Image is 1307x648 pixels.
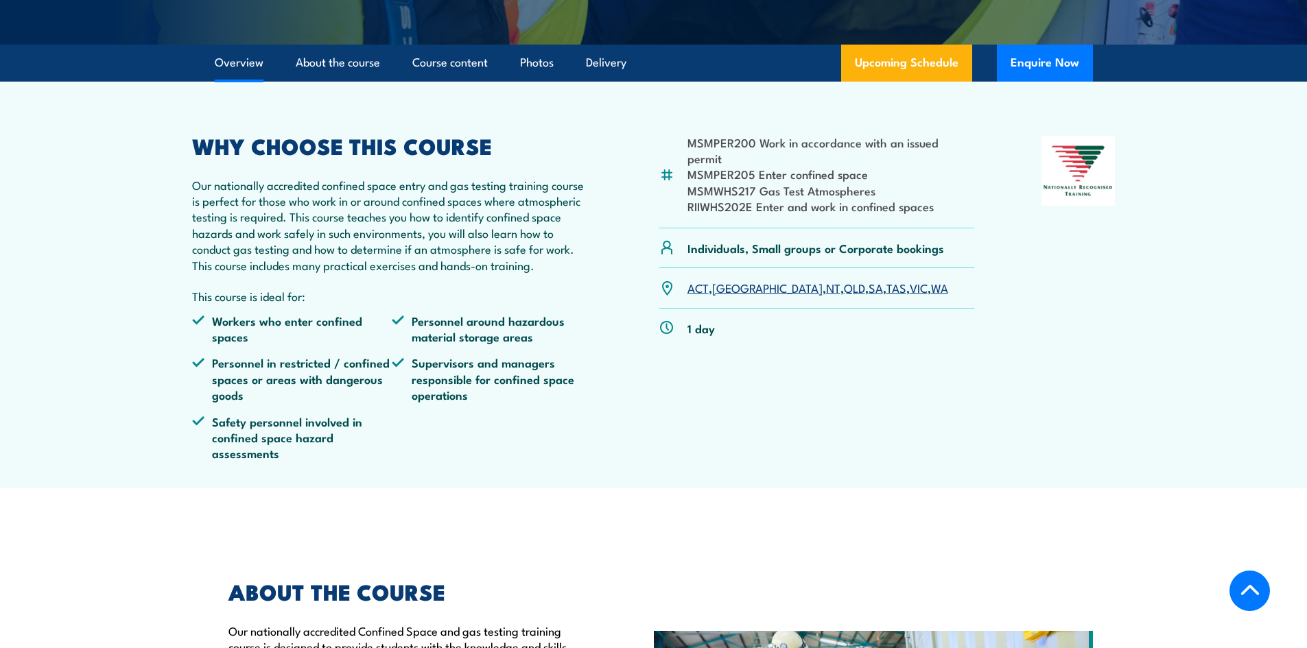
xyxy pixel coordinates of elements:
[886,279,906,296] a: TAS
[687,198,975,214] li: RIIWHS202E Enter and work in confined spaces
[520,45,554,81] a: Photos
[844,279,865,296] a: QLD
[1041,136,1116,206] img: Nationally Recognised Training logo.
[296,45,380,81] a: About the course
[869,279,883,296] a: SA
[412,45,488,81] a: Course content
[586,45,626,81] a: Delivery
[687,279,709,296] a: ACT
[712,279,823,296] a: [GEOGRAPHIC_DATA]
[687,166,975,182] li: MSMPER205 Enter confined space
[687,280,948,296] p: , , , , , , ,
[392,355,592,403] li: Supervisors and managers responsible for confined space operations
[841,45,972,82] a: Upcoming Schedule
[192,136,593,155] h2: WHY CHOOSE THIS COURSE
[687,134,975,167] li: MSMPER200 Work in accordance with an issued permit
[392,313,592,345] li: Personnel around hazardous material storage areas
[192,288,593,304] p: This course is ideal for:
[687,240,944,256] p: Individuals, Small groups or Corporate bookings
[931,279,948,296] a: WA
[826,279,840,296] a: NT
[192,177,593,273] p: Our nationally accredited confined space entry and gas testing training course is perfect for tho...
[192,355,392,403] li: Personnel in restricted / confined spaces or areas with dangerous goods
[687,182,975,198] li: MSMWHS217 Gas Test Atmospheres
[192,313,392,345] li: Workers who enter confined spaces
[687,320,715,336] p: 1 day
[192,413,392,461] li: Safety personnel involved in confined space hazard assessments
[215,45,263,81] a: Overview
[910,279,928,296] a: VIC
[228,581,591,601] h2: ABOUT THE COURSE
[997,45,1093,82] button: Enquire Now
